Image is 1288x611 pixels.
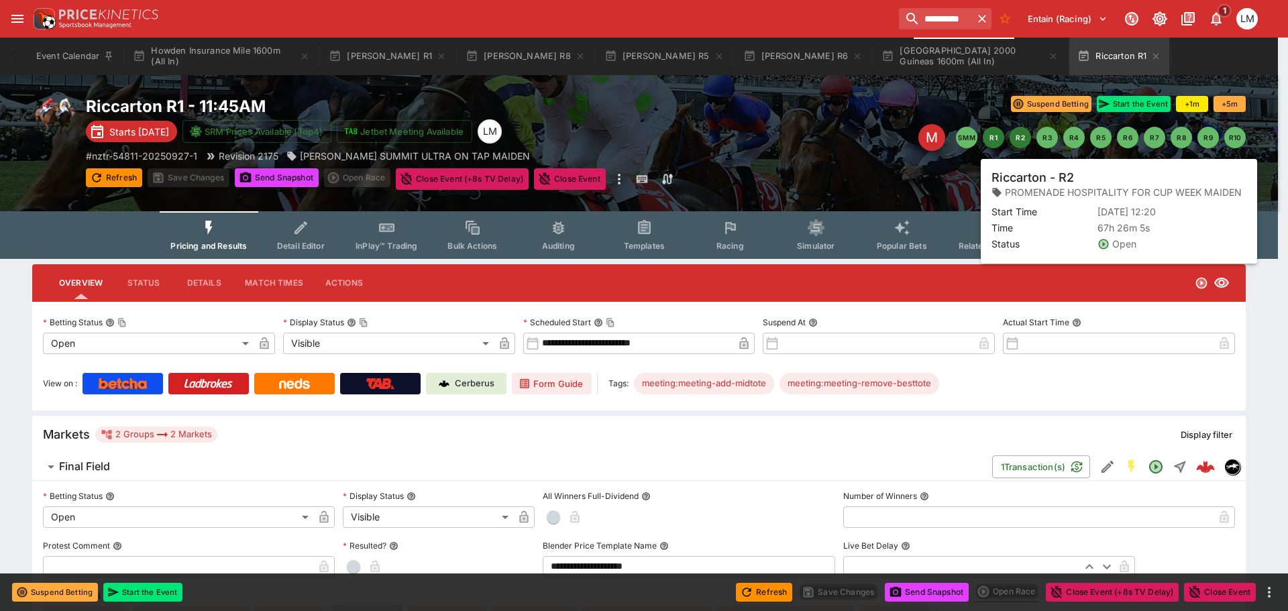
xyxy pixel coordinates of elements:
a: Form Guide [512,373,592,394]
button: R8 [1171,127,1192,148]
h5: Markets [43,427,90,442]
img: Cerberus [439,378,449,389]
svg: Open [1148,459,1164,475]
img: jetbet-logo.svg [344,125,358,138]
button: Close Event [534,168,606,190]
button: [PERSON_NAME] R5 [596,38,733,75]
div: Event type filters [160,211,1118,259]
button: Connected to PK [1120,7,1144,31]
button: Send Snapshot [885,583,969,602]
button: Select Tenant [1020,8,1116,30]
p: Revision 2175 [219,149,278,163]
h2: Copy To Clipboard [86,96,666,117]
button: SRM Prices Available (Top4) [182,120,331,143]
img: logo-cerberus--red.svg [1196,457,1215,476]
p: All Winners Full-Dividend [543,490,639,502]
p: Override [1135,172,1169,186]
p: Betting Status [43,490,103,502]
div: Betting Target: cerberus [780,373,939,394]
p: Display Status [283,317,344,328]
button: Start the Event [103,583,182,602]
p: Protest Comment [43,540,110,551]
button: Close Event (+8s TV Delay) [396,168,529,190]
button: R3 [1036,127,1058,148]
label: Tags: [608,373,629,394]
button: Open [1144,455,1168,479]
button: [PERSON_NAME] R8 [458,38,594,75]
div: 2 Groups 2 Markets [101,427,212,443]
button: Edit Detail [1095,455,1120,479]
svg: Visible [1214,275,1230,291]
button: Close Event [1184,583,1256,602]
button: No Bookmarks [994,8,1016,30]
div: Start From [1049,169,1246,190]
button: Straight [1168,455,1192,479]
button: Luigi Mollo [1232,4,1262,34]
div: Luigi Mollo [478,119,502,144]
img: horse_racing.png [32,96,75,139]
button: R2 [1010,127,1031,148]
div: Betting Target: cerberus [634,373,774,394]
button: Toggle light/dark mode [1148,7,1172,31]
div: split button [974,582,1040,601]
div: Luigi Mollo [1236,8,1258,30]
button: SGM Enabled [1120,455,1144,479]
span: meeting:meeting-remove-besttote [780,377,939,390]
button: Copy To Clipboard [117,318,127,327]
img: PriceKinetics Logo [30,5,56,32]
p: Copy To Clipboard [86,149,197,163]
button: Refresh [86,168,142,187]
label: View on : [43,373,77,394]
svg: Open [1195,276,1208,290]
button: Suspend Betting [12,583,98,602]
div: Open [43,506,313,528]
button: SMM [956,127,977,148]
button: Status [113,267,174,299]
button: Event Calendar [28,38,122,75]
img: Ladbrokes [184,378,233,389]
input: search [899,8,973,30]
button: 1Transaction(s) [992,455,1090,478]
span: Simulator [797,241,835,251]
span: Templates [624,241,665,251]
button: Notifications [1204,7,1228,31]
img: nztr [1225,459,1240,474]
button: Match Times [234,267,314,299]
img: TabNZ [366,378,394,389]
div: nztr [1224,459,1240,475]
p: Actual Start Time [1003,317,1069,328]
p: Resulted? [343,540,386,551]
p: Display Status [343,490,404,502]
img: PriceKinetics [59,9,158,19]
button: Overview [48,267,113,299]
span: InPlay™ Trading [356,241,417,251]
button: Copy To Clipboard [606,318,615,327]
p: Blender Price Template Name [543,540,657,551]
span: 1 [1218,4,1232,17]
button: Howden Insurance Mile 1600m (All In) [125,38,318,75]
div: Visible [343,506,513,528]
p: Starts [DATE] [109,125,169,139]
img: Sportsbook Management [59,22,131,28]
span: Related Events [959,241,1017,251]
div: Edit Meeting [918,124,945,151]
button: [GEOGRAPHIC_DATA] 2000 Guineas 1600m (All In) [873,38,1067,75]
p: Suspend At [763,317,806,328]
button: R10 [1224,127,1246,148]
nav: pagination navigation [956,127,1246,148]
p: Number of Winners [843,490,917,502]
button: R1 [983,127,1004,148]
div: e4da5a49-f610-4e00-a292-396ffffcb558 [1196,457,1215,476]
span: Auditing [542,241,575,251]
p: Cerberus [455,377,494,390]
button: Send Snapshot [235,168,319,187]
button: R5 [1090,127,1112,148]
button: Riccarton R1 [1069,38,1169,75]
p: Auto-Save [1197,172,1240,186]
button: more [611,168,627,190]
button: +1m [1176,96,1208,112]
p: Betting Status [43,317,103,328]
div: split button [324,168,390,187]
h6: Final Field [59,459,110,474]
p: Scheduled Start [523,317,591,328]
